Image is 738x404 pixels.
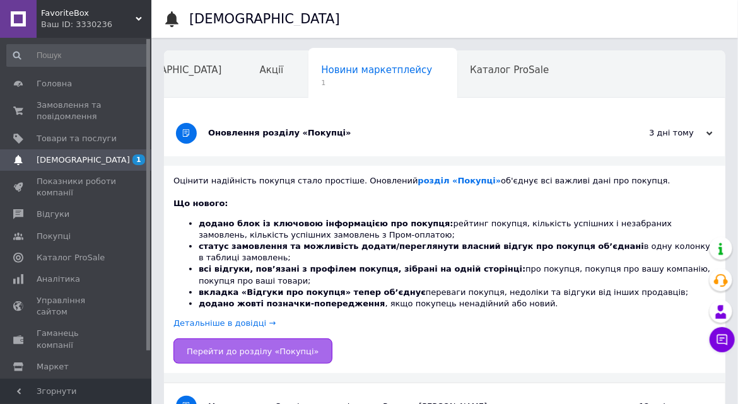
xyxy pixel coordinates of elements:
span: 1 [321,78,432,88]
b: додано жовті позначки-попередження [199,299,385,308]
div: Ваш ID: 3330236 [41,19,151,30]
b: вкладка «Відгуки про покупця» тепер обʼєднує [199,287,426,297]
b: Що нового: [173,199,228,208]
span: Каталог ProSale [37,252,105,263]
span: рейтинг покупця, кількість успішних і незабраних замовлень, кількість успішних замовлень з Пром-о... [199,219,672,240]
span: Замовлення та повідомлення [37,100,117,122]
a: розділ «Покупці» [418,176,501,185]
span: Показники роботи компанії [37,176,117,199]
span: переваги покупця, недоліки та відгуки від інших продавців; [199,287,689,297]
span: [DEMOGRAPHIC_DATA] [37,154,130,166]
span: Покупці [37,231,71,242]
b: всі відгуки, пов’язані з профілем покупця, зібрані на одній сторінці: [199,264,525,274]
span: Каталог ProSale [470,64,549,76]
div: Оновлення розділу «Покупці» [208,127,587,139]
button: Чат з покупцем [710,327,735,352]
b: додано блок із ключовою інформацією про покупця: [199,219,454,228]
div: 3 дні тому [587,127,713,139]
div: Оцінити надійність покупця стало простіше. Оновлений об'єднує всі важливі дані про покупця. [173,175,716,187]
span: Маркет [37,361,69,372]
span: , якщо покупець ненадійний або новий. [199,299,558,308]
span: Відгуки [37,209,69,220]
a: Детальніше в довідці → [173,318,276,328]
input: Пошук [6,44,149,67]
span: в одну колонку в таблиці замовлень; [199,241,710,262]
span: [DEMOGRAPHIC_DATA] [114,64,222,76]
span: 1 [132,154,145,165]
span: Новини маркетплейсу [321,64,432,76]
a: Перейти до розділу «Покупці» [173,338,332,364]
span: Акції [260,64,284,76]
span: Товари та послуги [37,133,117,144]
span: Управління сайтом [37,295,117,318]
b: статус замовлення та можливість додати/переглянути власний відгук про покупця обʼєднані [199,241,644,251]
span: Головна [37,78,72,89]
span: Перейти до розділу «Покупці» [187,347,319,356]
span: Гаманець компанії [37,328,117,350]
span: про покупця, покупця про вашу компанію, покупця про ваші товари; [199,264,710,285]
h1: [DEMOGRAPHIC_DATA] [189,11,340,26]
span: FavoriteBox [41,8,136,19]
span: Аналітика [37,274,80,285]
